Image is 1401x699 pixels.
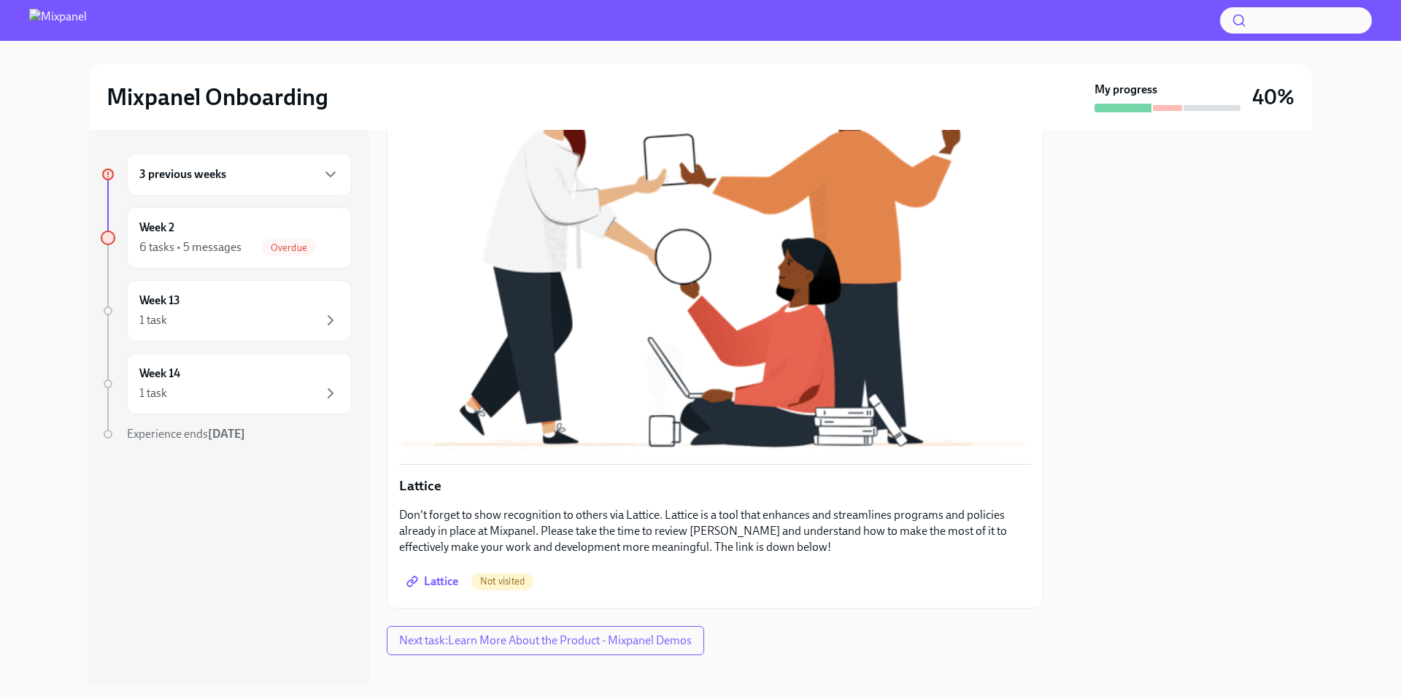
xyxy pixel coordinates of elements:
h6: Week 13 [139,293,180,309]
h6: Week 2 [139,220,174,236]
span: Overdue [262,242,316,253]
h3: 40% [1252,84,1294,110]
span: Not visited [471,576,533,587]
a: Lattice [399,567,468,596]
strong: [DATE] [208,427,245,441]
h6: 3 previous weeks [139,166,226,182]
span: Lattice [409,574,458,589]
div: 1 task [139,312,167,328]
span: Next task : Learn More About the Product - Mixpanel Demos [399,633,692,648]
div: 6 tasks • 5 messages [139,239,242,255]
strong: My progress [1095,82,1157,98]
h6: Week 14 [139,366,180,382]
h2: Mixpanel Onboarding [107,82,328,112]
a: Week 26 tasks • 5 messagesOverdue [101,207,352,269]
a: Week 131 task [101,280,352,341]
button: Next task:Learn More About the Product - Mixpanel Demos [387,626,704,655]
p: Lattice [399,476,1031,495]
a: Week 141 task [101,353,352,414]
div: 1 task [139,385,167,401]
img: Mixpanel [29,9,87,32]
span: Experience ends [127,427,245,441]
div: 3 previous weeks [127,153,352,196]
p: Don't forget to show recognition to others via Lattice. Lattice is a tool that enhances and strea... [399,507,1031,555]
button: Zoom image [399,40,1031,452]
